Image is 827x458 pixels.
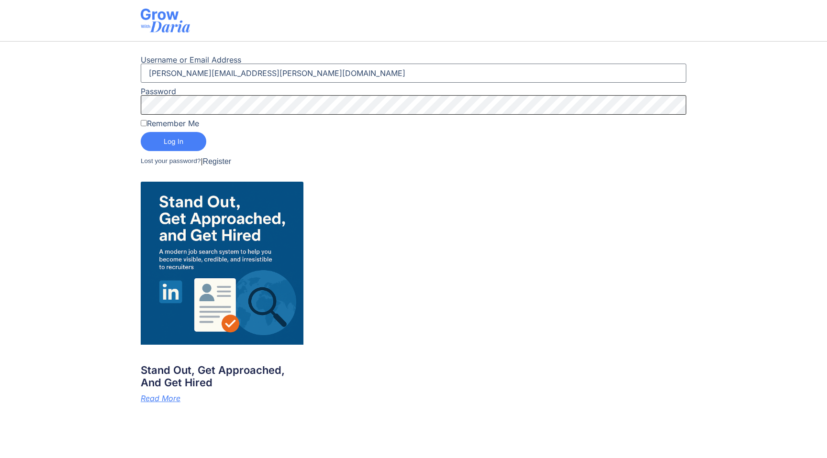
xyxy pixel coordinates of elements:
[141,364,285,389] a: Stand Out, Get Approached, and Get Hired​
[201,156,202,167] span: |
[164,138,183,145] span: Log In
[141,394,180,402] a: Read more about Stand Out, Get Approached, and Get Hired​
[141,156,201,166] a: Lost your password?
[141,87,176,95] label: Password
[203,156,232,167] a: Register
[141,120,199,127] label: Remember Me
[141,56,241,64] label: Username or Email Address
[141,120,147,126] input: Remember Me
[141,132,206,151] button: Log In
[141,56,686,172] form: Login form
